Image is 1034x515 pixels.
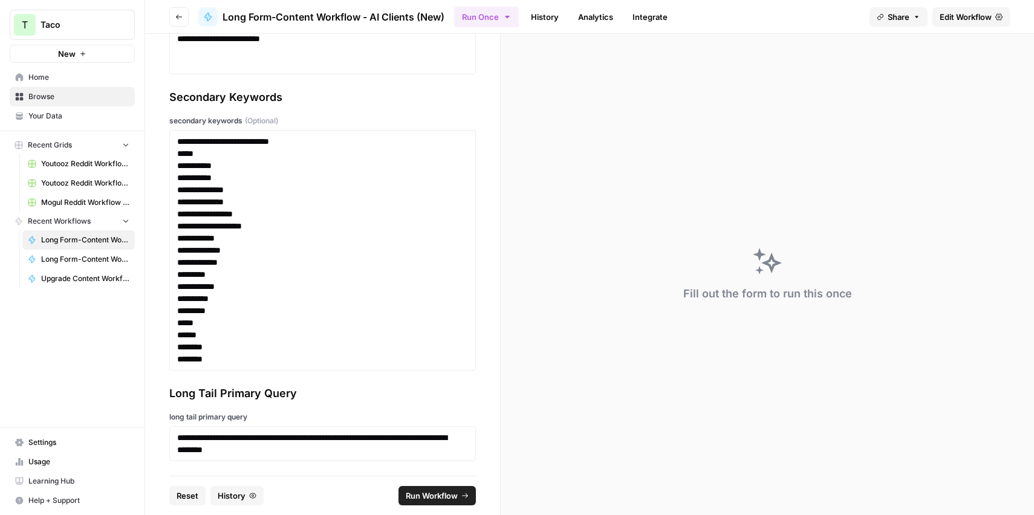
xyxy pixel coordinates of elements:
[10,45,135,63] button: New
[218,490,245,502] span: History
[28,476,129,487] span: Learning Hub
[870,7,928,27] button: Share
[683,285,852,302] div: Fill out the form to run this once
[22,230,135,250] a: Long Form-Content Workflow - AI Clients (New)
[28,216,91,227] span: Recent Workflows
[169,385,476,402] div: Long Tail Primary Query
[940,11,992,23] span: Edit Workflow
[888,11,909,23] span: Share
[932,7,1010,27] a: Edit Workflow
[22,250,135,269] a: Long Form-Content Workflow - All Clients (New)
[10,471,135,491] a: Learning Hub
[10,10,135,40] button: Workspace: Taco
[41,158,129,169] span: Youtooz Reddit Workflow Grid (1)
[41,178,129,189] span: Youtooz Reddit Workflow Grid
[41,273,129,284] span: Upgrade Content Workflow - Nurx
[10,212,135,230] button: Recent Workflows
[28,72,129,83] span: Home
[198,7,444,27] a: Long Form-Content Workflow - AI Clients (New)
[454,7,519,27] button: Run Once
[28,437,129,448] span: Settings
[28,456,129,467] span: Usage
[22,193,135,212] a: Mogul Reddit Workflow Grid (1)
[169,89,476,106] div: Secondary Keywords
[10,491,135,510] button: Help + Support
[22,154,135,173] a: Youtooz Reddit Workflow Grid (1)
[41,235,129,245] span: Long Form-Content Workflow - AI Clients (New)
[524,7,566,27] a: History
[169,115,476,126] label: secondary keywords
[210,486,264,505] button: History
[10,106,135,126] a: Your Data
[22,173,135,193] a: Youtooz Reddit Workflow Grid
[398,486,476,505] button: Run Workflow
[406,490,458,502] span: Run Workflow
[10,68,135,87] a: Home
[28,140,72,151] span: Recent Grids
[625,7,675,27] a: Integrate
[10,452,135,471] a: Usage
[41,254,129,265] span: Long Form-Content Workflow - All Clients (New)
[571,7,620,27] a: Analytics
[22,269,135,288] a: Upgrade Content Workflow - Nurx
[22,18,28,32] span: T
[28,91,129,102] span: Browse
[245,115,278,126] span: (Optional)
[10,87,135,106] a: Browse
[169,486,206,505] button: Reset
[10,433,135,452] a: Settings
[28,111,129,121] span: Your Data
[177,490,198,502] span: Reset
[169,412,476,423] label: long tail primary query
[223,10,444,24] span: Long Form-Content Workflow - AI Clients (New)
[41,19,114,31] span: Taco
[58,48,76,60] span: New
[28,495,129,506] span: Help + Support
[10,136,135,154] button: Recent Grids
[41,197,129,208] span: Mogul Reddit Workflow Grid (1)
